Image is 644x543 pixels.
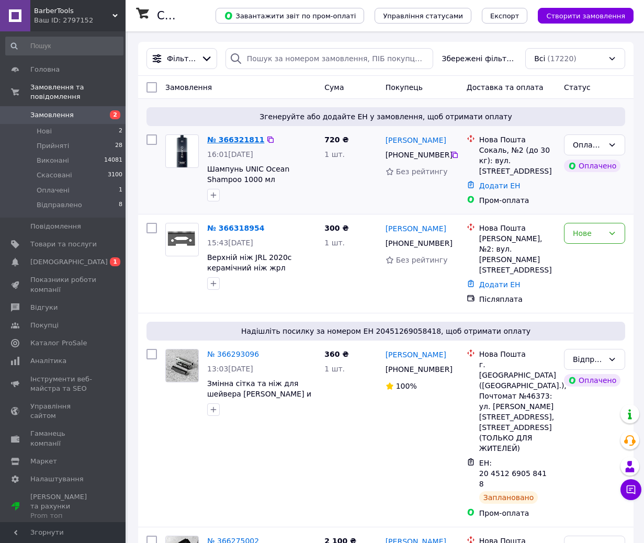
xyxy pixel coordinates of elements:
[479,195,556,206] div: Пром-оплата
[165,223,199,256] a: Фото товару
[37,186,70,195] span: Оплачені
[166,230,198,250] img: Фото товару
[573,228,604,239] div: Нове
[119,127,122,136] span: 2
[30,303,58,312] span: Відгуки
[573,354,604,365] div: Відправлено
[386,151,453,159] span: [PHONE_NUMBER]
[30,457,57,466] span: Маркет
[34,16,126,25] div: Ваш ID: 2797152
[479,508,556,518] div: Пром-оплата
[30,321,59,330] span: Покупці
[479,491,538,504] div: Заплановано
[30,275,97,294] span: Показники роботи компанії
[207,239,253,247] span: 15:43[DATE]
[166,349,198,382] img: Фото товару
[479,359,556,454] div: г. [GEOGRAPHIC_DATA] ([GEOGRAPHIC_DATA].), Почтомат №46373: ул. [PERSON_NAME][STREET_ADDRESS], [S...
[538,8,634,24] button: Створити замовлення
[30,429,97,448] span: Гаманець компанії
[165,83,212,92] span: Замовлення
[110,110,120,119] span: 2
[324,239,345,247] span: 1 шт.
[396,167,448,176] span: Без рейтингу
[108,171,122,180] span: 3100
[30,240,97,249] span: Товари та послуги
[119,200,122,210] span: 8
[324,365,345,373] span: 1 шт.
[620,479,641,500] button: Чат з покупцем
[30,375,97,393] span: Інструменти веб-майстра та SEO
[115,141,122,151] span: 28
[482,8,528,24] button: Експорт
[207,253,292,272] a: Верхній ніж JRL 2020c керамічний ніж жрл
[479,134,556,145] div: Нова Пошта
[479,182,521,190] a: Додати ЕН
[386,349,446,360] a: [PERSON_NAME]
[165,349,199,382] a: Фото товару
[479,223,556,233] div: Нова Пошта
[30,222,81,231] span: Повідомлення
[324,350,348,358] span: 360 ₴
[467,83,544,92] span: Доставка та оплата
[167,53,197,64] span: Фільтри
[324,135,348,144] span: 720 ₴
[207,379,313,409] a: Змінна сітка та ніж для шейвера [PERSON_NAME] и [PERSON_NAME] Super close
[207,350,259,358] a: № 366293096
[207,150,253,159] span: 16:01[DATE]
[225,48,434,69] input: Пошук за номером замовлення, ПІБ покупця, номером телефону, Email, номером накладної
[479,294,556,304] div: Післяплата
[386,239,453,247] span: [PHONE_NUMBER]
[527,11,634,19] a: Створити замовлення
[573,139,604,151] div: Оплачено
[546,12,625,20] span: Створити замовлення
[165,134,199,168] a: Фото товару
[30,492,97,521] span: [PERSON_NAME] та рахунки
[37,127,52,136] span: Нові
[168,135,196,167] img: Фото товару
[37,141,69,151] span: Прийняті
[37,200,82,210] span: Відправлено
[224,11,356,20] span: Завантажити звіт по пром-оплаті
[564,374,620,387] div: Оплачено
[479,280,521,289] a: Додати ЕН
[564,83,591,92] span: Статус
[207,165,289,184] a: Шампунь UNIC Ocean Shampoo 1000 мл
[396,382,417,390] span: 100%
[207,135,264,144] a: № 366321811
[30,83,126,101] span: Замовлення та повідомлення
[324,224,348,232] span: 300 ₴
[207,224,264,232] a: № 366318954
[37,171,72,180] span: Скасовані
[386,83,423,92] span: Покупець
[216,8,364,24] button: Завантажити звіт по пром-оплаті
[375,8,471,24] button: Управління статусами
[110,257,120,266] span: 1
[37,156,69,165] span: Виконані
[442,53,517,64] span: Збережені фільтри:
[30,257,108,267] span: [DEMOGRAPHIC_DATA]
[30,511,97,521] div: Prom топ
[30,402,97,421] span: Управління сайтом
[119,186,122,195] span: 1
[386,223,446,234] a: [PERSON_NAME]
[383,12,463,20] span: Управління статусами
[30,356,66,366] span: Аналітика
[564,160,620,172] div: Оплачено
[547,54,576,63] span: (17220)
[34,6,112,16] span: BarberTools
[396,256,448,264] span: Без рейтингу
[104,156,122,165] span: 14081
[534,53,545,64] span: Всі
[207,365,253,373] span: 13:03[DATE]
[151,326,621,336] span: Надішліть посилку за номером ЕН 20451269058418, щоб отримати оплату
[386,135,446,145] a: [PERSON_NAME]
[30,110,74,120] span: Замовлення
[30,474,84,484] span: Налаштування
[479,349,556,359] div: Нова Пошта
[30,338,87,348] span: Каталог ProSale
[5,37,123,55] input: Пошук
[324,83,344,92] span: Cума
